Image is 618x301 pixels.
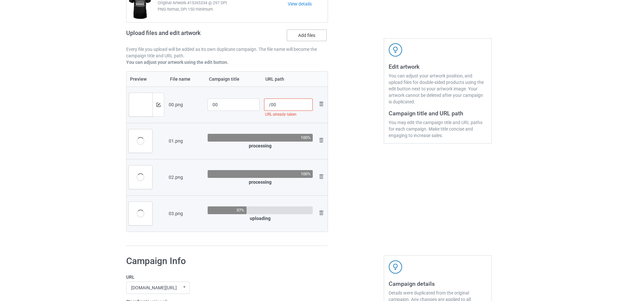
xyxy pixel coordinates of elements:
[158,6,288,13] span: PNG format, DPI 150 minimum
[389,73,487,105] div: You can adjust your artwork position, and upload files for double-sided products using the edit b...
[301,172,311,176] div: 100%
[166,72,205,87] th: File name
[169,138,203,144] div: 01.png
[317,173,325,180] img: svg+xml;base64,PD94bWwgdmVyc2lvbj0iMS4wIiBlbmNvZGluZz0iVVRGLTgiPz4KPHN2ZyB3aWR0aD0iMjhweCIgaGVpZ2...
[156,103,161,107] img: svg+xml;base64,PD94bWwgdmVyc2lvbj0iMS4wIiBlbmNvZGluZz0iVVRGLTgiPz4KPHN2ZyB3aWR0aD0iMTRweCIgaGVpZ2...
[208,215,313,222] div: uploading
[126,46,328,59] p: Every file you upload will be added as its own duplicate campaign. The file name will become the ...
[317,136,325,144] img: svg+xml;base64,PD94bWwgdmVyc2lvbj0iMS4wIiBlbmNvZGluZz0iVVRGLTgiPz4KPHN2ZyB3aWR0aD0iMjhweCIgaGVpZ2...
[131,285,177,290] div: [DOMAIN_NAME][URL]
[262,72,315,87] th: URL path
[236,208,244,212] div: 37%
[389,63,487,70] h3: Edit artwork
[287,29,327,41] label: Add files
[317,100,325,108] img: svg+xml;base64,PD94bWwgdmVyc2lvbj0iMS4wIiBlbmNvZGluZz0iVVRGLTgiPz4KPHN2ZyB3aWR0aD0iMjhweCIgaGVpZ2...
[389,280,487,287] h3: Campaign details
[129,93,152,121] img: original.png
[208,143,313,149] div: processing
[126,255,319,267] h1: Campaign Info
[169,210,203,217] div: 03.png
[208,179,313,185] div: processing
[288,1,328,7] a: View details
[389,43,402,57] img: svg+xml;base64,PD94bWwgdmVyc2lvbj0iMS4wIiBlbmNvZGluZz0iVVRGLTgiPz4KPHN2ZyB3aWR0aD0iNDJweCIgaGVpZ2...
[169,174,203,180] div: 02.png
[389,260,402,274] img: svg+xml;base64,PD94bWwgdmVyc2lvbj0iMS4wIiBlbmNvZGluZz0iVVRGLTgiPz4KPHN2ZyB3aWR0aD0iNDJweCIgaGVpZ2...
[126,60,228,65] b: You can adjust your artwork using the edit button.
[317,209,325,217] img: svg+xml;base64,PD94bWwgdmVyc2lvbj0iMS4wIiBlbmNvZGluZz0iVVRGLTgiPz4KPHN2ZyB3aWR0aD0iMjhweCIgaGVpZ2...
[205,72,262,87] th: Campaign title
[169,101,203,108] div: 00.png
[389,110,487,117] h3: Campaign title and URL path
[126,29,247,41] h2: Upload files and edit artwork
[301,135,311,140] div: 100%
[389,119,487,139] div: You may edit the campaign title and URL paths for each campaign. Make title concise and engaging ...
[127,72,166,87] th: Preview
[264,111,313,118] div: URL already taken
[126,274,319,280] label: URL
